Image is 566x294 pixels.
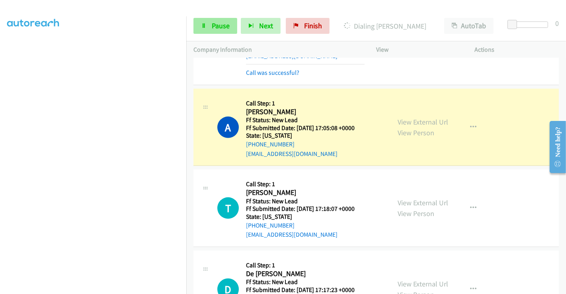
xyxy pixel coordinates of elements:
span: Finish [304,21,322,30]
iframe: Resource Center [543,115,566,179]
a: View External Url [398,279,448,288]
h2: [PERSON_NAME] [246,107,365,117]
p: Dialing [PERSON_NAME] [340,21,430,31]
span: Pause [212,21,230,30]
a: View Person [398,209,434,218]
a: Call was successful? [246,69,299,76]
h5: Call Step: 1 [246,261,355,269]
h5: Call Step: 1 [246,180,355,188]
h5: Ff Status: New Lead [246,278,355,286]
h5: Ff Submitted Date: [DATE] 17:05:08 +0000 [246,124,365,132]
p: Actions [475,45,559,55]
button: Next [241,18,281,34]
p: View [376,45,461,55]
a: View External Url [398,198,448,207]
p: Company Information [193,45,362,55]
h1: A [217,117,239,138]
a: [EMAIL_ADDRESS][DOMAIN_NAME] [246,150,338,158]
button: AutoTab [444,18,494,34]
a: [PHONE_NUMBER] [246,140,295,148]
h5: Ff Submitted Date: [DATE] 17:18:07 +0000 [246,205,355,213]
h2: De [PERSON_NAME] [246,269,355,278]
a: View Person [398,128,434,137]
div: Delay between calls (in seconds) [511,21,548,28]
h5: Ff Submitted Date: [DATE] 17:17:23 +0000 [246,286,355,294]
h2: [PERSON_NAME] [246,188,355,197]
a: Finish [286,18,330,34]
a: [EMAIL_ADDRESS][DOMAIN_NAME] [246,231,338,238]
span: Next [259,21,273,30]
h1: T [217,197,239,219]
h5: Call Step: 1 [246,99,365,107]
div: The call is yet to be attempted [217,197,239,219]
h5: State: [US_STATE] [246,132,365,140]
h5: State: [US_STATE] [246,213,355,221]
a: [PHONE_NUMBER] [246,222,295,229]
a: [EMAIL_ADDRESS][DOMAIN_NAME] [246,52,338,60]
a: Pause [193,18,237,34]
h5: Ff Status: New Lead [246,116,365,124]
h5: Ff Status: New Lead [246,197,355,205]
div: 0 [555,18,559,29]
a: View External Url [398,117,448,127]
